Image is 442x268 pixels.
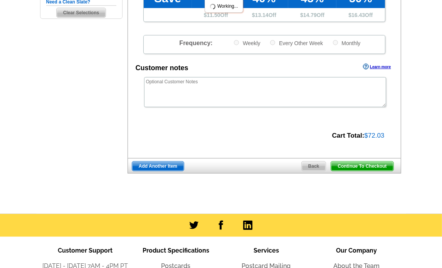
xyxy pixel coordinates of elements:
[270,40,275,45] input: Every Other Week
[179,40,212,46] span: Frequency:
[192,8,240,22] td: $ Off
[336,8,385,22] td: $ Off
[331,162,393,171] span: Continue To Checkout
[254,247,279,254] span: Services
[332,39,361,47] label: Monthly
[210,3,216,10] img: loading...
[58,247,113,254] span: Customer Support
[57,8,106,17] span: Clear Selections
[332,132,365,139] strong: Cart Total:
[240,8,288,22] td: $ Off
[143,247,209,254] span: Product Specifications
[255,12,269,18] span: 13.14
[132,161,184,171] a: Add Another Item
[351,12,365,18] span: 16.43
[269,39,323,47] label: Every Other Week
[363,64,391,70] a: Learn more
[303,12,317,18] span: 14.79
[234,40,239,45] input: Weekly
[301,161,326,171] a: Back
[288,8,336,22] td: $ Off
[333,40,338,45] input: Monthly
[233,39,260,47] label: Weekly
[336,247,377,254] span: Our Company
[207,12,220,18] span: 11.50
[365,132,385,139] span: $72.03
[136,63,188,73] div: Customer notes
